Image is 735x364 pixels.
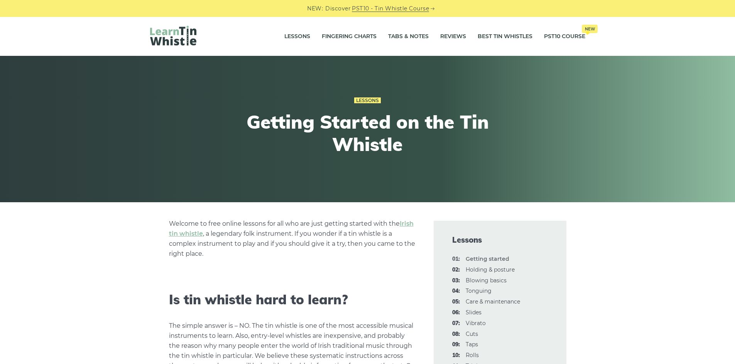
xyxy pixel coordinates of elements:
[388,27,429,46] a: Tabs & Notes
[452,276,460,285] span: 03:
[466,277,507,284] a: 03:Blowing basics
[582,25,598,33] span: New
[452,330,460,339] span: 08:
[452,308,460,317] span: 06:
[466,255,509,262] strong: Getting started
[440,27,466,46] a: Reviews
[226,111,510,155] h1: Getting Started on the Tin Whistle
[452,287,460,296] span: 04:
[466,352,479,359] a: 10:Rolls
[466,330,478,337] a: 08:Cuts
[452,255,460,264] span: 01:
[452,319,460,328] span: 07:
[466,298,520,305] a: 05:Care & maintenance
[466,309,482,316] a: 06:Slides
[466,341,478,348] a: 09:Taps
[466,266,515,273] a: 02:Holding & posture
[150,26,196,45] img: LearnTinWhistle.com
[452,297,460,307] span: 05:
[466,320,486,327] a: 07:Vibrato
[452,235,548,245] span: Lessons
[452,265,460,275] span: 02:
[354,97,381,104] a: Lessons
[322,27,377,46] a: Fingering Charts
[169,219,415,259] p: Welcome to free online lessons for all who are just getting started with the , a legendary folk i...
[452,351,460,360] span: 10:
[169,292,415,308] h2: Is tin whistle hard to learn?
[478,27,532,46] a: Best Tin Whistles
[466,287,492,294] a: 04:Tonguing
[452,340,460,349] span: 09:
[544,27,585,46] a: PST10 CourseNew
[284,27,310,46] a: Lessons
